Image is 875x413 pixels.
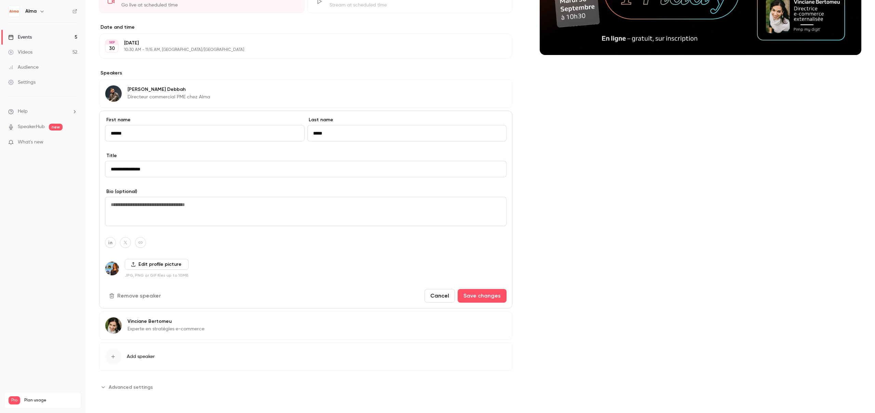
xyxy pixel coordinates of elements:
div: Videos [8,49,32,56]
div: Stream at scheduled time [329,2,504,9]
section: Advanced settings [99,382,512,393]
p: Vinciane Bertomeu [127,318,204,325]
button: Remove speaker [105,289,166,303]
span: Pro [9,396,20,404]
div: Audience [8,64,39,71]
p: [PERSON_NAME] Debbah [127,86,210,93]
label: Edit profile picture [125,259,189,270]
label: Bio (optional) [105,188,507,195]
p: Directeur commercial PME chez Alma [127,94,210,100]
h6: Alma [25,8,37,15]
label: Title [105,152,507,159]
span: Add speaker [127,353,155,360]
img: Alma [9,6,19,17]
label: First name [105,116,305,123]
span: Plan usage [24,398,77,403]
img: Adrien Debbah [105,85,122,102]
img: Marine Amato [105,262,119,275]
button: Add speaker [99,343,512,371]
div: Adrien Debbah[PERSON_NAME] DebbahDirecteur commercial PME chez Alma [99,79,512,108]
label: Last name [307,116,507,123]
span: Advanced settings [109,384,153,391]
p: 30 [109,45,115,52]
a: SpeakerHub [18,123,45,130]
span: new [49,124,63,130]
span: What's new [18,139,43,146]
p: 10:30 AM - 11:15 AM, [GEOGRAPHIC_DATA]/[GEOGRAPHIC_DATA] [124,47,476,53]
img: Vinciane Bertomeu [105,317,122,334]
li: help-dropdown-opener [8,108,77,115]
button: Cancel [425,289,455,303]
p: JPG, PNG or GIF files up to 10MB [125,273,189,278]
label: Date and time [99,24,512,31]
span: Help [18,108,28,115]
label: Speakers [99,70,512,77]
div: Go live at scheduled time [121,2,296,9]
iframe: Noticeable Trigger [69,139,77,146]
p: [DATE] [124,40,476,46]
div: Events [8,34,32,41]
p: Experte en stratégies e-commerce [127,326,204,332]
button: Advanced settings [99,382,157,393]
div: Settings [8,79,36,86]
button: Save changes [458,289,507,303]
div: Vinciane BertomeuVinciane BertomeuExperte en stratégies e-commerce [99,311,512,340]
div: SEP [106,40,118,45]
